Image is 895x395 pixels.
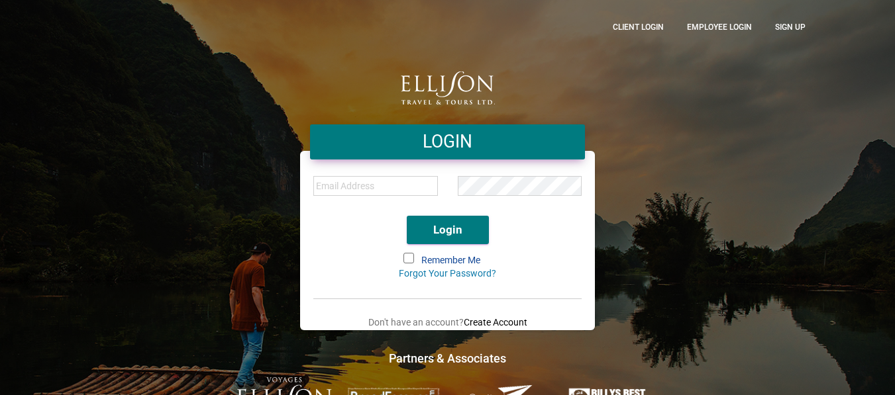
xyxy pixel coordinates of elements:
img: logo.png [401,71,495,105]
a: Forgot Your Password? [399,268,496,279]
a: Sign up [765,10,816,44]
label: Remember Me [405,254,490,267]
input: Email Address [313,176,438,196]
a: Employee Login [677,10,762,44]
a: CLient Login [603,10,674,44]
h4: LOGIN [320,130,575,154]
button: Login [407,216,489,244]
p: Don't have an account? [313,314,582,330]
h4: Partners & Associates [80,350,816,367]
a: Create Account [464,317,527,328]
